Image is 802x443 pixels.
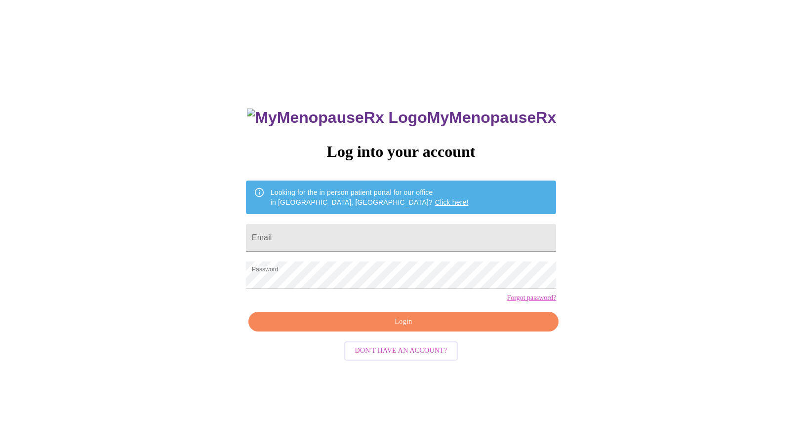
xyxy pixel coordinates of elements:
span: Login [260,316,547,328]
button: Don't have an account? [344,341,458,361]
a: Forgot password? [507,294,556,302]
span: Don't have an account? [355,345,447,357]
a: Click here! [435,198,469,206]
div: Looking for the in person patient portal for our office in [GEOGRAPHIC_DATA], [GEOGRAPHIC_DATA]? [271,184,469,211]
img: MyMenopauseRx Logo [247,109,427,127]
button: Login [248,312,559,332]
a: Don't have an account? [342,346,461,354]
h3: MyMenopauseRx [247,109,556,127]
h3: Log into your account [246,143,556,161]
